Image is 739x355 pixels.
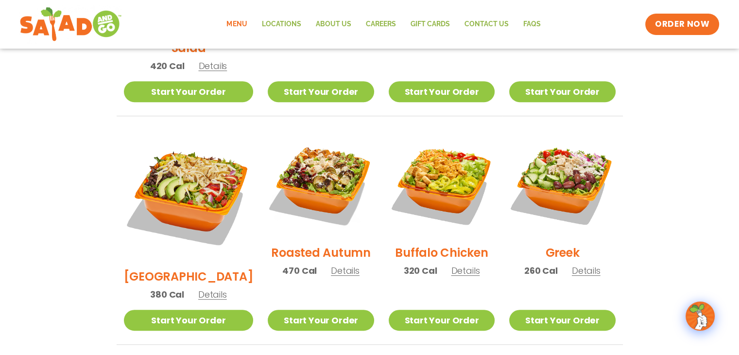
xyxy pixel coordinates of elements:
a: Start Your Order [509,310,615,331]
a: Locations [254,13,308,35]
img: Product photo for BBQ Ranch Salad [124,131,254,261]
a: ORDER NOW [645,14,719,35]
span: 260 Cal [524,264,558,277]
span: 470 Cal [282,264,317,277]
img: Product photo for Roasted Autumn Salad [268,131,374,237]
a: Menu [219,13,254,35]
a: Start Your Order [268,81,374,102]
a: Start Your Order [509,81,615,102]
h2: Greek [545,244,579,261]
span: Details [451,265,480,277]
a: Contact Us [457,13,516,35]
span: Details [198,60,227,72]
img: Product photo for Greek Salad [509,131,615,237]
a: About Us [308,13,358,35]
span: ORDER NOW [655,18,709,30]
a: Careers [358,13,403,35]
span: 420 Cal [150,59,185,72]
a: Start Your Order [389,81,495,102]
a: Start Your Order [124,81,254,102]
a: Start Your Order [268,310,374,331]
img: new-SAG-logo-768×292 [19,5,122,44]
span: Details [331,265,360,277]
img: Product photo for Buffalo Chicken Salad [389,131,495,237]
h2: [GEOGRAPHIC_DATA] [124,268,254,285]
span: 380 Cal [150,288,184,301]
img: wpChatIcon [687,302,714,330]
h2: Buffalo Chicken [395,244,488,261]
span: 320 Cal [404,264,437,277]
h2: Roasted Autumn [271,244,371,261]
a: Start Your Order [124,310,254,331]
a: Start Your Order [389,310,495,331]
span: Details [198,288,227,301]
a: FAQs [516,13,548,35]
nav: Menu [219,13,548,35]
span: Details [572,265,601,277]
a: GIFT CARDS [403,13,457,35]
